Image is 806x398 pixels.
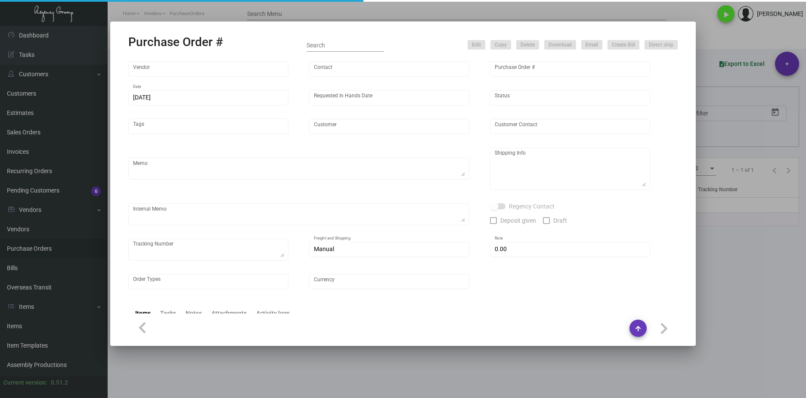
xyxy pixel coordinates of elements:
[581,40,602,50] button: Email
[649,41,673,49] span: Direct ship
[256,309,290,318] div: Activity logs
[645,40,678,50] button: Direct ship
[544,40,576,50] button: Download
[608,40,639,50] button: Create Bill
[468,40,485,50] button: Edit
[549,41,572,49] span: Download
[472,41,481,49] span: Edit
[612,41,635,49] span: Create Bill
[128,35,223,50] h2: Purchase Order #
[553,215,567,226] span: Draft
[516,40,539,50] button: Delete
[51,378,68,387] div: 0.51.2
[211,309,247,318] div: Attachments
[186,309,202,318] div: Notes
[3,378,47,387] div: Current version:
[495,41,507,49] span: Copy
[509,201,555,211] span: Regency Contact
[160,309,176,318] div: Tasks
[521,41,535,49] span: Delete
[500,215,536,226] span: Deposit given
[586,41,598,49] span: Email
[490,40,511,50] button: Copy
[135,309,151,318] div: Items
[314,246,334,252] span: Manual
